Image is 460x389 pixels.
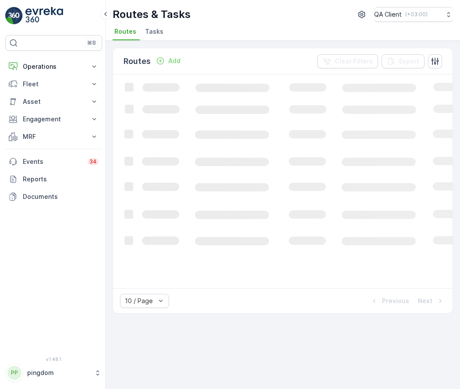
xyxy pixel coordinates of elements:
button: Next [417,296,446,306]
p: QA Client [374,10,402,19]
p: MRF [23,132,85,141]
button: Asset [5,93,102,110]
button: QA Client(+03:00) [374,7,453,22]
p: Events [23,157,82,166]
p: Fleet [23,80,85,88]
img: logo_light-DOdMpM7g.png [25,7,63,25]
button: Add [152,56,184,66]
button: Operations [5,58,102,75]
span: v 1.48.1 [5,357,102,362]
button: PPpingdom [5,364,102,382]
span: Routes [114,27,136,36]
p: ( +03:00 ) [405,11,428,18]
p: Routes & Tasks [113,7,191,21]
button: MRF [5,128,102,145]
p: Operations [23,62,85,71]
button: Export [382,54,425,68]
p: Add [168,57,180,65]
p: Clear Filters [335,57,373,66]
p: 34 [89,158,97,165]
p: Routes [124,55,151,67]
p: ⌘B [87,39,96,46]
p: Next [418,297,432,305]
p: Documents [23,192,99,201]
button: Previous [369,296,410,306]
p: pingdom [27,368,90,377]
a: Reports [5,170,102,188]
button: Fleet [5,75,102,93]
span: Tasks [145,27,163,36]
button: Clear Filters [317,54,378,68]
p: Reports [23,175,99,184]
img: logo [5,7,23,25]
button: Engagement [5,110,102,128]
p: Export [399,57,419,66]
p: Engagement [23,115,85,124]
a: Documents [5,188,102,205]
a: Events34 [5,153,102,170]
p: Asset [23,97,85,106]
div: PP [7,366,21,380]
p: Previous [382,297,409,305]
